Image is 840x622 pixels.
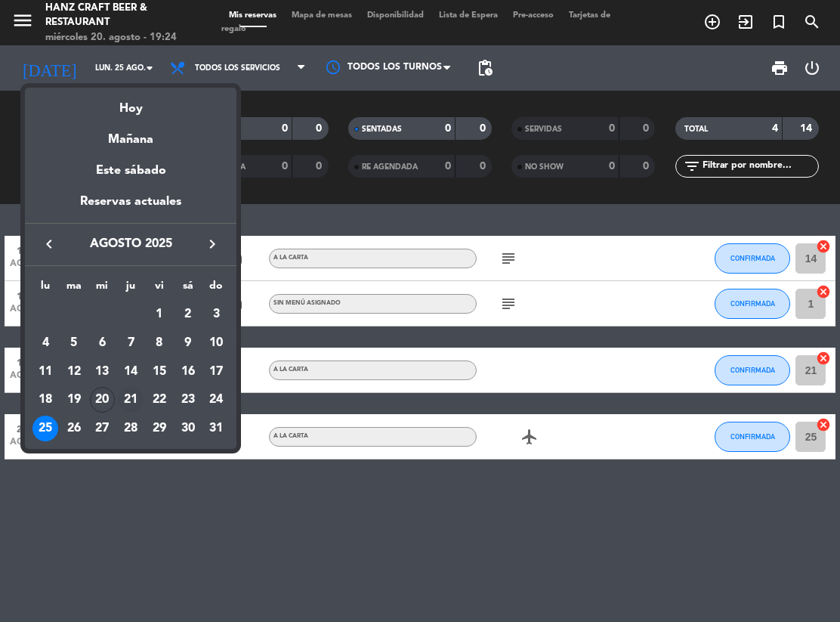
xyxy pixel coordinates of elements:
td: 10 de agosto de 2025 [202,329,230,357]
div: 1 [147,302,172,327]
div: 28 [118,416,144,441]
div: 16 [175,359,201,385]
div: 7 [118,330,144,356]
td: 14 de agosto de 2025 [116,357,145,386]
div: 14 [118,359,144,385]
button: keyboard_arrow_right [199,234,226,254]
th: lunes [31,277,60,301]
div: Hoy [25,88,236,119]
td: 8 de agosto de 2025 [145,329,174,357]
th: sábado [174,277,202,301]
td: 18 de agosto de 2025 [31,385,60,414]
td: 24 de agosto de 2025 [202,385,230,414]
td: 30 de agosto de 2025 [174,414,202,443]
div: 11 [32,359,58,385]
i: keyboard_arrow_left [40,235,58,253]
td: 27 de agosto de 2025 [88,414,117,443]
div: 25 [32,416,58,441]
td: 16 de agosto de 2025 [174,357,202,386]
td: 20 de agosto de 2025 [88,385,117,414]
td: 4 de agosto de 2025 [31,329,60,357]
div: 4 [32,330,58,356]
th: jueves [116,277,145,301]
div: 20 [90,387,116,413]
td: 22 de agosto de 2025 [145,385,174,414]
div: 3 [203,302,229,327]
td: 12 de agosto de 2025 [60,357,88,386]
div: 19 [61,387,87,413]
td: 6 de agosto de 2025 [88,329,117,357]
div: Este sábado [25,150,236,192]
td: 11 de agosto de 2025 [31,357,60,386]
td: 23 de agosto de 2025 [174,385,202,414]
div: 10 [203,330,229,356]
td: 5 de agosto de 2025 [60,329,88,357]
td: 1 de agosto de 2025 [145,300,174,329]
td: 15 de agosto de 2025 [145,357,174,386]
div: 9 [175,330,201,356]
div: Reservas actuales [25,192,236,223]
th: miércoles [88,277,117,301]
div: 12 [61,359,87,385]
div: 6 [90,330,116,356]
td: 31 de agosto de 2025 [202,414,230,443]
td: 2 de agosto de 2025 [174,300,202,329]
div: Mañana [25,119,236,150]
th: domingo [202,277,230,301]
div: 15 [147,359,172,385]
div: 24 [203,387,229,413]
div: 30 [175,416,201,441]
span: agosto 2025 [63,234,199,254]
div: 22 [147,387,172,413]
td: 26 de agosto de 2025 [60,414,88,443]
td: 21 de agosto de 2025 [116,385,145,414]
td: 3 de agosto de 2025 [202,300,230,329]
div: 18 [32,387,58,413]
th: martes [60,277,88,301]
i: keyboard_arrow_right [203,235,221,253]
div: 17 [203,359,229,385]
td: 7 de agosto de 2025 [116,329,145,357]
div: 13 [90,359,116,385]
div: 27 [90,416,116,441]
div: 5 [61,330,87,356]
td: AGO. [31,300,145,329]
th: viernes [145,277,174,301]
div: 26 [61,416,87,441]
td: 29 de agosto de 2025 [145,414,174,443]
div: 29 [147,416,172,441]
td: 13 de agosto de 2025 [88,357,117,386]
button: keyboard_arrow_left [36,234,63,254]
div: 31 [203,416,229,441]
td: 25 de agosto de 2025 [31,414,60,443]
div: 2 [175,302,201,327]
td: 19 de agosto de 2025 [60,385,88,414]
td: 9 de agosto de 2025 [174,329,202,357]
div: 21 [118,387,144,413]
div: 23 [175,387,201,413]
td: 17 de agosto de 2025 [202,357,230,386]
td: 28 de agosto de 2025 [116,414,145,443]
div: 8 [147,330,172,356]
